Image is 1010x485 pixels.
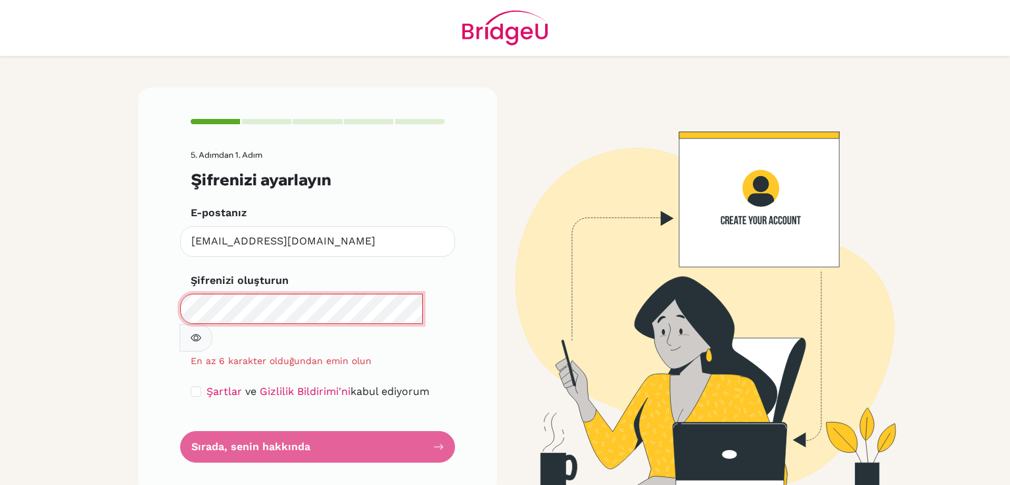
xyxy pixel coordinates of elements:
[191,356,372,366] font: En az 6 karakter olduğundan emin olun
[245,385,256,398] font: ve
[191,170,331,189] font: Şifrenizi ayarlayın
[206,385,242,398] a: Şartlar
[180,226,455,257] input: E-postanızı girin*
[350,385,429,398] font: kabul ediyorum
[191,206,247,219] font: E-postanız
[191,150,262,160] font: 5. Adımdan 1. Adım
[260,385,350,398] a: Gizlilik Bildirimi'ni
[191,274,289,287] font: Şifrenizi oluşturun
